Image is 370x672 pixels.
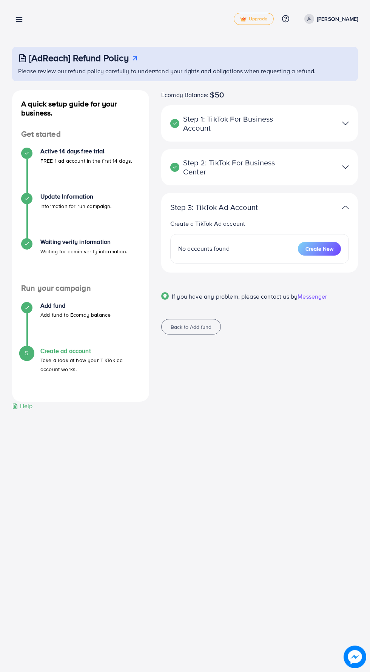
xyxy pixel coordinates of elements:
[40,347,140,354] h4: Create ad account
[172,292,298,301] span: If you have any problem, please contact us by
[342,118,349,129] img: TikTok partner
[29,52,129,63] h3: [AdReach] Refund Policy
[161,292,169,300] img: Popup guide
[171,323,211,331] span: Back to Add fund
[170,219,349,228] p: Create a TikTok Ad account
[40,238,127,245] h4: Waiting verify information
[305,245,333,253] span: Create New
[40,247,127,256] p: Waiting for admin verify information.
[210,90,224,99] span: $50
[234,13,274,25] a: tickUpgrade
[40,193,112,200] h4: Update Information
[18,66,353,76] p: Please review our refund policy carefully to understand your rights and obligations when requesti...
[40,302,111,309] h4: Add fund
[170,158,285,176] p: Step 2: TikTok For Business Center
[178,244,230,253] span: No accounts found
[170,203,285,212] p: Step 3: TikTok Ad Account
[161,319,221,334] button: Back to Add fund
[40,156,132,165] p: FREE 1 ad account in the first 14 days.
[40,310,111,319] p: Add fund to Ecomdy balance
[342,162,349,173] img: TikTok partner
[301,14,358,24] a: [PERSON_NAME]
[12,402,33,410] div: Help
[12,284,149,293] h4: Run your campaign
[12,347,149,393] li: Create ad account
[298,242,341,256] button: Create New
[161,90,208,99] span: Ecomdy Balance:
[40,148,132,155] h4: Active 14 days free trial
[240,16,267,22] span: Upgrade
[40,356,140,374] p: Take a look at how your TikTok ad account works.
[170,114,285,133] p: Step 1: TikTok For Business Account
[344,646,366,668] img: image
[12,302,149,347] li: Add fund
[317,14,358,23] p: [PERSON_NAME]
[298,292,327,301] span: Messenger
[240,17,247,22] img: tick
[12,193,149,238] li: Update Information
[12,99,149,117] h4: A quick setup guide for your business.
[25,349,28,358] span: 5
[12,129,149,139] h4: Get started
[342,202,349,213] img: TikTok partner
[40,202,112,211] p: Information for run campaign.
[12,148,149,193] li: Active 14 days free trial
[12,238,149,284] li: Waiting verify information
